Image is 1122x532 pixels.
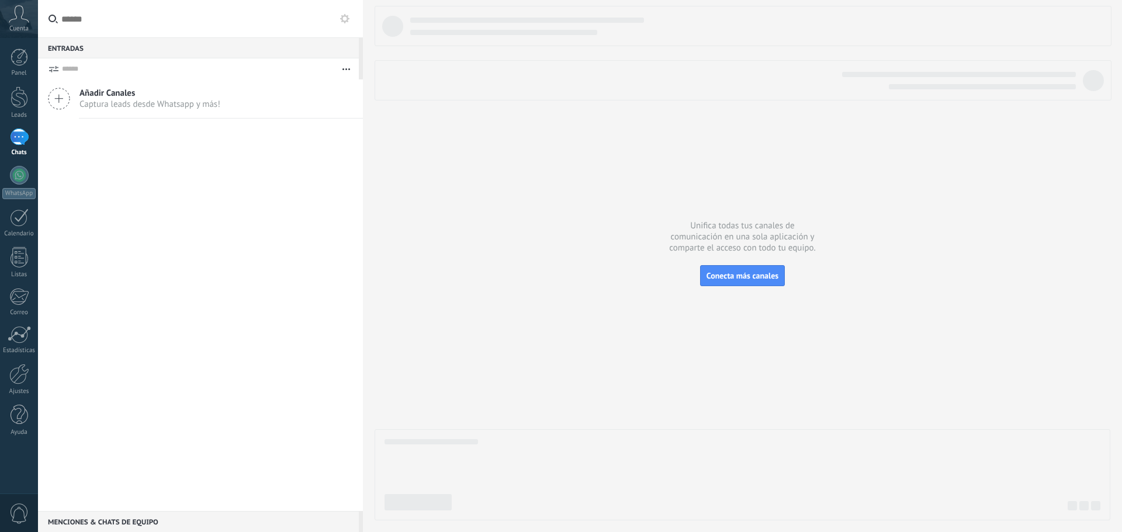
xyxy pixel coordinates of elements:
div: Panel [2,69,36,77]
div: Ajustes [2,388,36,395]
div: Leads [2,112,36,119]
span: Añadir Canales [79,88,220,99]
div: Ayuda [2,429,36,436]
div: Entradas [38,37,359,58]
span: Conecta más canales [707,270,778,281]
div: Estadísticas [2,347,36,354]
span: Captura leads desde Whatsapp y más! [79,99,220,110]
div: WhatsApp [2,188,36,199]
button: Conecta más canales [700,265,785,286]
div: Correo [2,309,36,317]
span: Cuenta [9,25,29,33]
div: Listas [2,271,36,279]
div: Chats [2,149,36,157]
div: Menciones & Chats de equipo [38,511,359,532]
div: Calendario [2,230,36,238]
